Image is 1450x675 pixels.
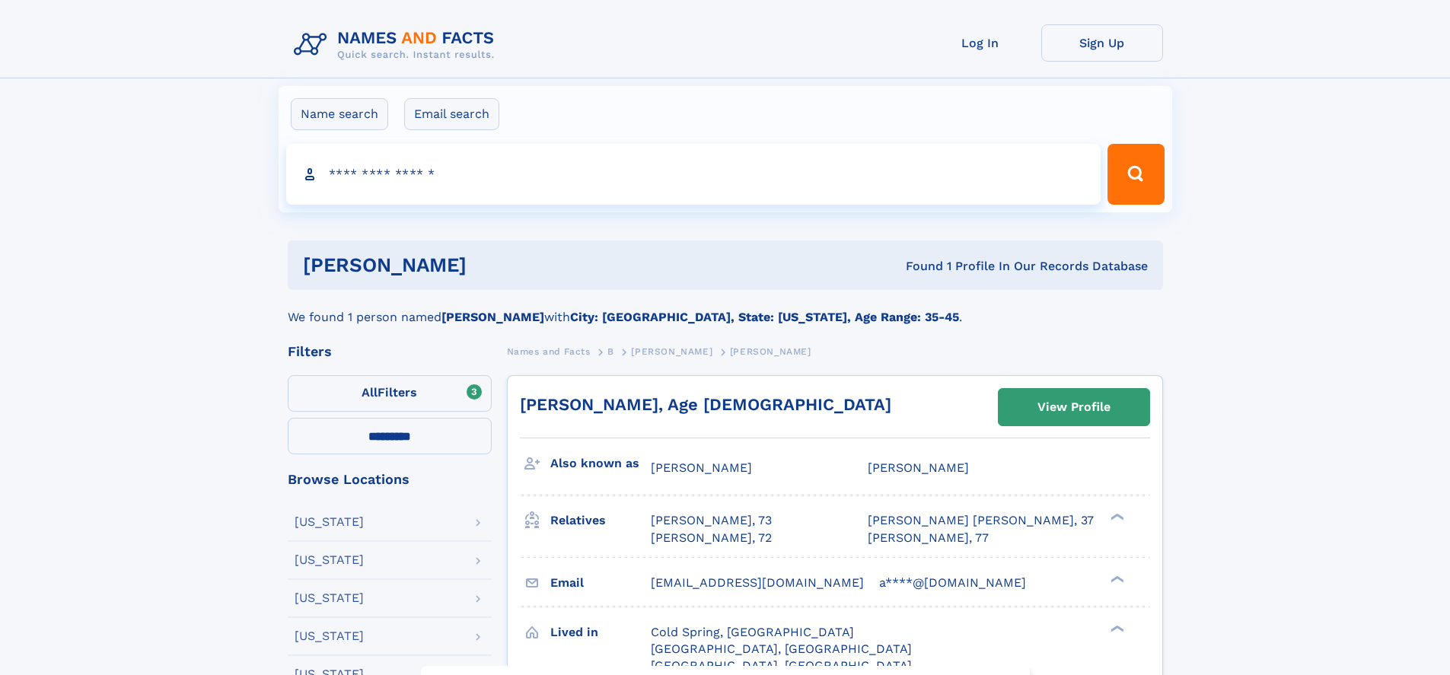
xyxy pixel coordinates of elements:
[1107,623,1125,633] div: ❯
[868,460,969,475] span: [PERSON_NAME]
[1107,144,1164,205] button: Search Button
[441,310,544,324] b: [PERSON_NAME]
[303,256,687,275] h1: [PERSON_NAME]
[1107,512,1125,522] div: ❯
[288,24,507,65] img: Logo Names and Facts
[651,625,854,639] span: Cold Spring, [GEOGRAPHIC_DATA]
[362,385,378,400] span: All
[730,346,811,357] span: [PERSON_NAME]
[999,389,1149,425] a: View Profile
[507,342,591,361] a: Names and Facts
[1041,24,1163,62] a: Sign Up
[295,554,364,566] div: [US_STATE]
[288,375,492,412] label: Filters
[651,642,912,656] span: [GEOGRAPHIC_DATA], [GEOGRAPHIC_DATA]
[919,24,1041,62] a: Log In
[550,508,651,533] h3: Relatives
[868,530,989,546] a: [PERSON_NAME], 77
[607,342,614,361] a: B
[404,98,499,130] label: Email search
[520,395,891,414] a: [PERSON_NAME], Age [DEMOGRAPHIC_DATA]
[295,516,364,528] div: [US_STATE]
[288,345,492,358] div: Filters
[1037,390,1111,425] div: View Profile
[288,473,492,486] div: Browse Locations
[295,630,364,642] div: [US_STATE]
[651,512,772,529] a: [PERSON_NAME], 73
[295,592,364,604] div: [US_STATE]
[570,310,959,324] b: City: [GEOGRAPHIC_DATA], State: [US_STATE], Age Range: 35-45
[631,346,712,357] span: [PERSON_NAME]
[651,575,864,590] span: [EMAIL_ADDRESS][DOMAIN_NAME]
[550,619,651,645] h3: Lived in
[1107,574,1125,584] div: ❯
[288,290,1163,326] div: We found 1 person named with .
[631,342,712,361] a: [PERSON_NAME]
[607,346,614,357] span: B
[651,460,752,475] span: [PERSON_NAME]
[550,570,651,596] h3: Email
[291,98,388,130] label: Name search
[686,258,1148,275] div: Found 1 Profile In Our Records Database
[286,144,1101,205] input: search input
[550,451,651,476] h3: Also known as
[651,658,912,673] span: [GEOGRAPHIC_DATA], [GEOGRAPHIC_DATA]
[651,530,772,546] a: [PERSON_NAME], 72
[868,512,1094,529] a: [PERSON_NAME] [PERSON_NAME], 37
